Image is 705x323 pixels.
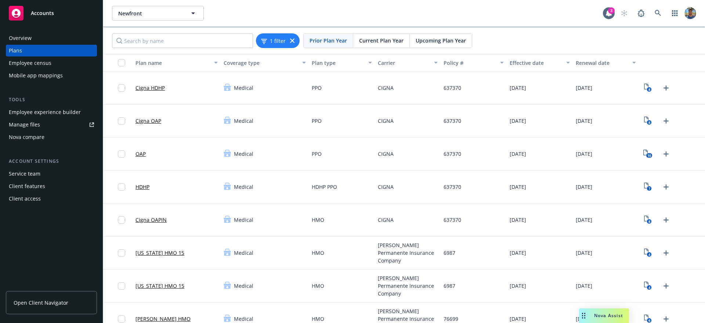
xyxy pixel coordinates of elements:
[642,214,654,226] a: View Plan Documents
[660,82,672,94] a: Upload Plan Documents
[118,282,125,290] input: Toggle Row Selected
[444,249,455,257] span: 6987
[444,84,461,92] span: 637370
[234,183,253,191] span: Medical
[416,37,466,44] span: Upcoming Plan Year
[510,315,526,323] span: [DATE]
[6,106,97,118] a: Employee experience builder
[441,54,507,71] button: Policy #
[359,37,404,44] span: Current Plan Year
[642,148,654,160] a: View Plan Documents
[6,32,97,44] a: Overview
[6,3,97,23] a: Accounts
[576,150,592,158] span: [DATE]
[6,168,97,180] a: Service team
[576,216,592,224] span: [DATE]
[378,84,394,92] span: CIGNA
[576,249,592,257] span: [DATE]
[510,59,562,67] div: Effective date
[133,54,221,71] button: Plan name
[378,117,394,125] span: CIGNA
[510,249,526,257] span: [DATE]
[118,150,125,158] input: Toggle Row Selected
[594,312,623,319] span: Nova Assist
[444,282,455,290] span: 6987
[312,216,324,224] span: HMO
[6,119,97,131] a: Manage files
[648,87,650,92] text: 8
[312,84,322,92] span: PPO
[118,10,182,17] span: Newfront
[642,247,654,259] a: View Plan Documents
[6,45,97,56] a: Plans
[510,117,526,125] span: [DATE]
[9,193,41,205] div: Client access
[642,82,654,94] a: View Plan Documents
[648,219,650,224] text: 8
[378,241,438,264] span: [PERSON_NAME] Permanente Insurance Company
[310,37,347,44] span: Prior Plan Year
[234,249,253,257] span: Medical
[135,216,167,224] a: Cigna OAPIN
[234,150,253,158] span: Medical
[135,84,165,92] a: Cigna HDHP
[312,183,337,191] span: HDHP PPO
[651,6,665,21] a: Search
[648,252,650,257] text: 4
[660,247,672,259] a: Upload Plan Documents
[6,70,97,81] a: Mobile app mappings
[135,282,184,290] a: [US_STATE] HMO 15
[573,54,639,71] button: Renewal date
[135,150,146,158] a: OAP
[312,150,322,158] span: PPO
[112,33,253,48] input: Search by name
[14,299,68,307] span: Open Client Navigator
[9,168,40,180] div: Service team
[375,54,441,71] button: Carrier
[444,216,461,224] span: 637370
[507,54,573,71] button: Effective date
[118,249,125,257] input: Toggle Row Selected
[378,274,438,297] span: [PERSON_NAME] Permanente Insurance Company
[617,6,632,21] a: Start snowing
[576,183,592,191] span: [DATE]
[31,10,54,16] span: Accounts
[9,45,22,56] div: Plans
[660,148,672,160] a: Upload Plan Documents
[234,84,253,92] span: Medical
[647,153,651,158] text: 10
[135,249,184,257] a: [US_STATE] HMO 15
[9,32,32,44] div: Overview
[378,183,394,191] span: CIGNA
[634,6,648,21] a: Report a Bug
[660,280,672,292] a: Upload Plan Documents
[118,183,125,191] input: Toggle Row Selected
[118,315,125,323] input: Toggle Row Selected
[378,216,394,224] span: CIGNA
[6,158,97,165] div: Account settings
[234,216,253,224] span: Medical
[118,117,125,125] input: Toggle Row Selected
[9,106,81,118] div: Employee experience builder
[510,84,526,92] span: [DATE]
[234,282,253,290] span: Medical
[510,282,526,290] span: [DATE]
[135,117,161,125] a: Cigna OAP
[6,131,97,143] a: Nova compare
[9,57,51,69] div: Employee census
[9,180,45,192] div: Client features
[6,193,97,205] a: Client access
[312,117,322,125] span: PPO
[684,7,696,19] img: photo
[576,315,592,323] span: [DATE]
[444,117,461,125] span: 637370
[444,315,458,323] span: 76699
[234,117,253,125] span: Medical
[378,150,394,158] span: CIGNA
[576,59,628,67] div: Renewal date
[221,54,309,71] button: Coverage type
[576,282,592,290] span: [DATE]
[648,186,650,191] text: 7
[118,216,125,224] input: Toggle Row Selected
[112,6,204,21] button: Newfront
